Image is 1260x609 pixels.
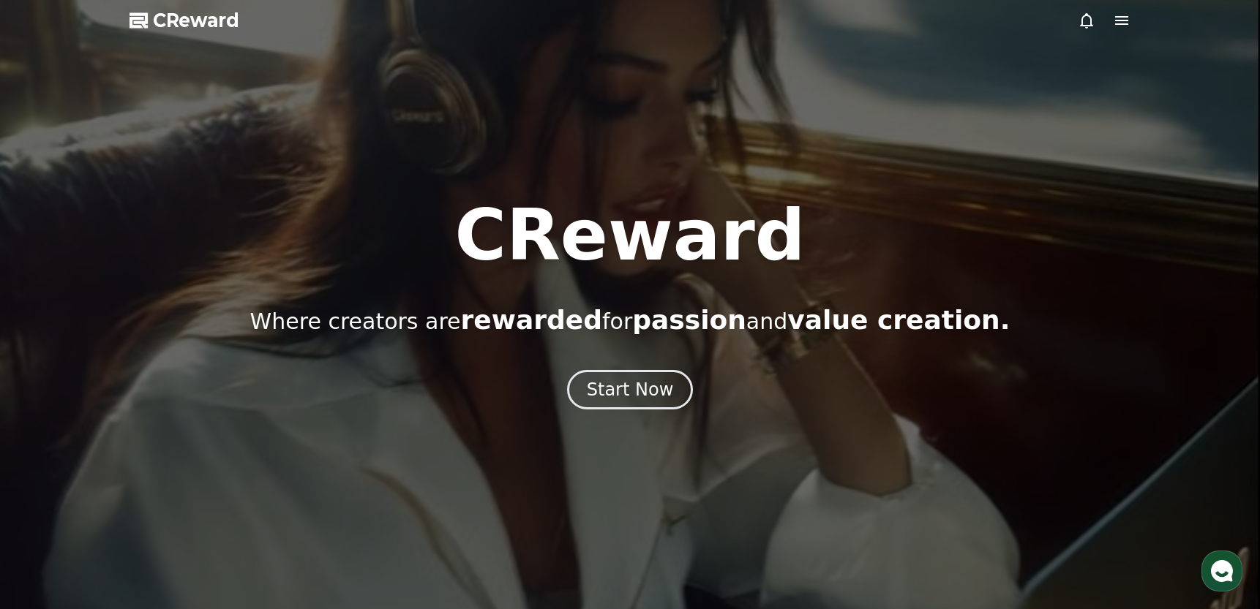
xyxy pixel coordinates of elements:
[153,9,239,32] span: CReward
[787,305,1010,335] span: value creation.
[461,305,602,335] span: rewarded
[587,378,674,401] div: Start Now
[4,464,97,500] a: Home
[567,385,694,398] a: Start Now
[567,370,694,409] button: Start Now
[632,305,746,335] span: passion
[250,306,1010,335] p: Where creators are for and
[217,485,252,497] span: Settings
[130,9,239,32] a: CReward
[121,486,165,498] span: Messages
[97,464,189,500] a: Messages
[37,485,63,497] span: Home
[454,200,805,271] h1: CReward
[189,464,281,500] a: Settings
